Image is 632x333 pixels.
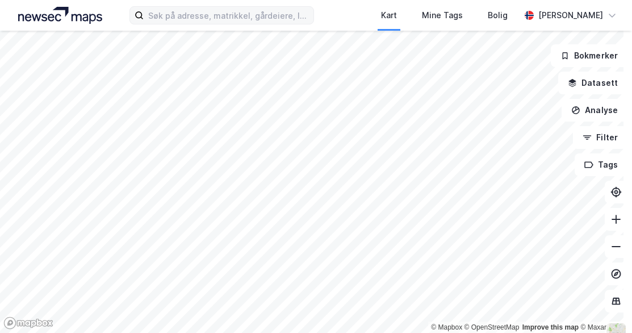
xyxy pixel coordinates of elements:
[431,323,462,331] a: Mapbox
[522,323,579,331] a: Improve this map
[573,126,627,149] button: Filter
[551,44,627,67] button: Bokmerker
[562,99,627,122] button: Analyse
[464,323,520,331] a: OpenStreetMap
[575,278,632,333] iframe: Chat Widget
[538,9,603,22] div: [PERSON_NAME]
[422,9,463,22] div: Mine Tags
[144,7,313,24] input: Søk på adresse, matrikkel, gårdeiere, leietakere eller personer
[575,278,632,333] div: Kontrollprogram for chat
[558,72,627,94] button: Datasett
[381,9,397,22] div: Kart
[488,9,508,22] div: Bolig
[3,317,53,330] a: Mapbox homepage
[18,7,102,24] img: logo.a4113a55bc3d86da70a041830d287a7e.svg
[575,153,627,176] button: Tags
